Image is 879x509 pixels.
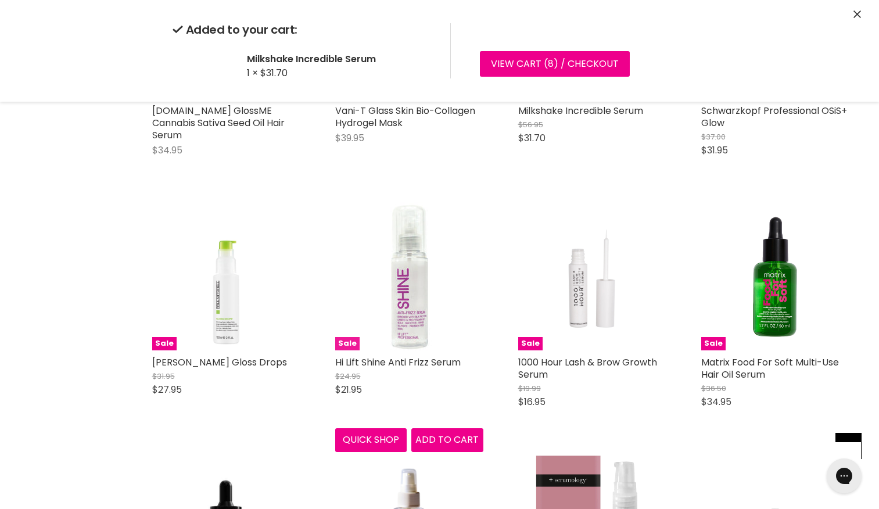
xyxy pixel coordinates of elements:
img: Matrix Food For Soft Multi-Use Hair Oil Serum [701,202,849,350]
span: $56.95 [518,119,543,130]
a: [PERSON_NAME] Gloss Drops [152,356,287,369]
span: 1 × [247,66,258,80]
a: Matrix Food For Soft Multi-Use Hair Oil Serum [701,356,839,381]
img: 1000 Hour Lash & Brow Growth Serum [518,202,666,350]
h2: Milkshake Incredible Serum [247,53,432,65]
a: Milkshake Incredible Serum [518,104,643,117]
a: Vani-T Glass Skin Bio-Collagen Hydrogel Mask [335,104,475,130]
span: $19.99 [518,383,541,394]
a: Paul Mitchell Gloss DropsSale [152,202,300,350]
img: Hi Lift Shine Anti Frizz Serum [335,202,483,350]
span: $31.95 [152,371,175,382]
button: Quick shop [335,428,407,451]
span: $24.95 [335,371,361,382]
span: $34.95 [701,395,731,408]
a: 1000 Hour Lash & Brow Growth SerumSale [518,202,666,350]
button: Close [853,9,861,21]
a: Hi Lift Shine Anti Frizz SerumSale [335,202,483,350]
span: $21.95 [335,383,362,396]
a: Hi Lift Shine Anti Frizz Serum [335,356,461,369]
button: Add to cart [411,428,483,451]
a: View cart (8) / Checkout [480,51,630,77]
span: $31.70 [518,131,546,145]
img: Paul Mitchell Gloss Drops [152,202,300,350]
span: Add to cart [415,433,479,446]
span: Sale [518,337,543,350]
span: $16.95 [518,395,546,408]
h2: Added to your cart: [173,23,432,37]
span: Sale [701,337,726,350]
span: $39.95 [335,131,364,145]
a: 1000 Hour Lash & Brow Growth Serum [518,356,657,381]
a: Schwarzkopf Professional OSiS+ Glow [701,104,847,130]
iframe: Gorgias live chat messenger [821,454,867,497]
a: [DOMAIN_NAME] GlossME Cannabis Sativa Seed Oil Hair Serum [152,104,285,142]
span: $36.50 [701,383,726,394]
span: $34.95 [152,144,182,157]
span: $31.70 [260,66,288,80]
span: 8 [548,57,554,70]
a: Matrix Food For Soft Multi-Use Hair Oil SerumSale [701,202,849,350]
span: $37.00 [701,131,726,142]
span: Sale [152,337,177,350]
span: Sale [335,337,360,350]
span: $27.95 [152,383,182,396]
span: $31.95 [701,144,728,157]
